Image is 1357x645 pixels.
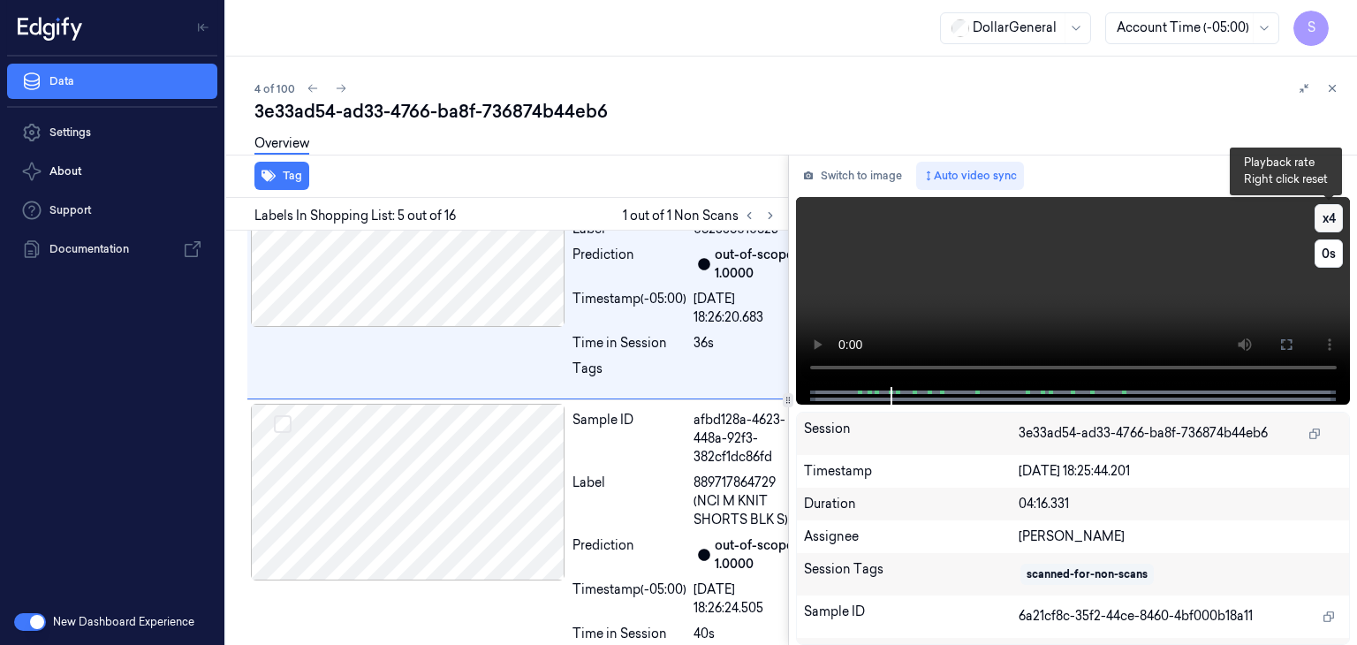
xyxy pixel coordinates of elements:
div: Time in Session [572,334,686,353]
div: 04:16.331 [1019,495,1342,513]
button: x4 [1315,204,1343,232]
div: Label [572,474,686,529]
div: Timestamp (-05:00) [572,290,686,327]
div: Prediction [572,536,686,573]
span: 6a21cf8c-35f2-44ce-8460-4bf000b18a11 [1019,607,1253,626]
div: Session [804,420,1020,448]
a: Data [7,64,217,99]
div: [DATE] 18:25:44.201 [1019,462,1342,481]
div: 40s [694,625,803,643]
span: 3e33ad54-ad33-4766-ba8f-736874b44eb6 [1019,424,1268,443]
button: Toggle Navigation [189,13,217,42]
div: 3e33ad54-ad33-4766-ba8f-736874b44eb6 [254,99,1343,124]
span: Labels In Shopping List: 5 out of 16 [254,207,456,225]
button: Tag [254,162,309,190]
div: [PERSON_NAME] [1019,527,1342,546]
div: Sample ID [572,411,686,467]
div: scanned-for-non-scans [1027,566,1148,582]
div: 36s [694,334,803,353]
button: Auto video sync [916,162,1024,190]
div: [DATE] 18:26:24.505 [694,580,803,618]
a: Support [7,193,217,228]
div: Assignee [804,527,1020,546]
a: Documentation [7,231,217,267]
div: Sample ID [804,603,1020,631]
a: Overview [254,134,309,155]
button: S [1293,11,1329,46]
div: Duration [804,495,1020,513]
span: 889717864729 (NCI M KNIT SHORTS BLK S) [694,474,803,529]
div: out-of-scope: 1.0000 [715,536,803,573]
div: afbd128a-4623-448a-92f3-382cf1dc86fd [694,411,803,467]
div: Time in Session [572,625,686,643]
div: Session Tags [804,560,1020,588]
button: About [7,154,217,189]
button: Select row [274,415,292,433]
div: [DATE] 18:26:20.683 [694,290,803,327]
div: Timestamp (-05:00) [572,580,686,618]
div: Tags [572,360,686,388]
a: Settings [7,115,217,150]
div: out-of-scope: 1.0000 [715,246,803,283]
button: Switch to image [796,162,909,190]
span: 4 of 100 [254,81,295,96]
button: 0s [1315,239,1343,268]
span: 1 out of 1 Non Scans [623,205,781,226]
div: Prediction [572,246,686,283]
div: Timestamp [804,462,1020,481]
